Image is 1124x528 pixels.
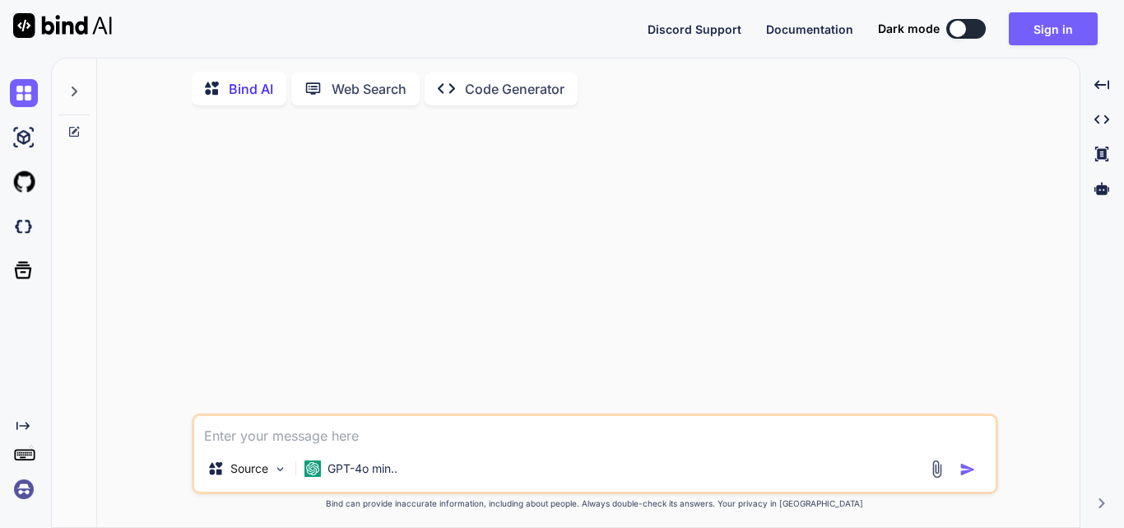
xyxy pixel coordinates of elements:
[10,168,38,196] img: githubLight
[332,79,406,99] p: Web Search
[10,79,38,107] img: chat
[13,13,112,38] img: Bind AI
[10,213,38,241] img: darkCloudIdeIcon
[273,462,287,476] img: Pick Models
[192,498,998,510] p: Bind can provide inaccurate information, including about people. Always double-check its answers....
[648,21,741,38] button: Discord Support
[327,460,397,477] p: GPT-4o min..
[766,21,853,38] button: Documentation
[304,460,321,477] img: GPT-4o mini
[10,475,38,503] img: signin
[878,21,940,37] span: Dark mode
[959,461,976,478] img: icon
[230,460,268,477] p: Source
[648,22,741,36] span: Discord Support
[1009,12,1098,45] button: Sign in
[10,124,38,152] img: ai-studio
[766,22,853,36] span: Documentation
[229,79,273,99] p: Bind AI
[927,460,946,479] img: attachment
[465,79,564,99] p: Code Generator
